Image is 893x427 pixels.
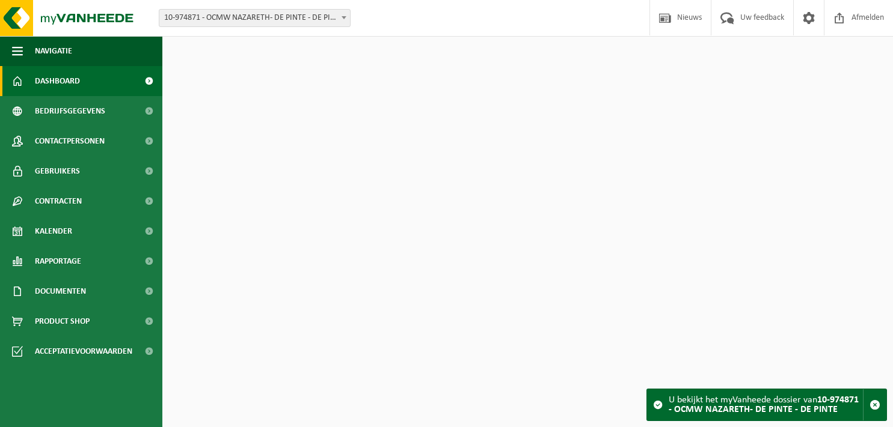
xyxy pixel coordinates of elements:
div: U bekijkt het myVanheede dossier van [669,389,863,420]
span: Rapportage [35,246,81,276]
span: 10-974871 - OCMW NAZARETH- DE PINTE - DE PINTE [159,9,351,27]
strong: 10-974871 - OCMW NAZARETH- DE PINTE - DE PINTE [669,395,859,414]
span: Gebruikers [35,156,80,186]
span: Documenten [35,276,86,306]
span: Contracten [35,186,82,216]
span: Contactpersonen [35,126,105,156]
span: Navigatie [35,36,72,66]
span: Dashboard [35,66,80,96]
span: Kalender [35,216,72,246]
span: Product Shop [35,306,90,336]
span: 10-974871 - OCMW NAZARETH- DE PINTE - DE PINTE [159,10,350,26]
span: Bedrijfsgegevens [35,96,105,126]
span: Acceptatievoorwaarden [35,336,132,366]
